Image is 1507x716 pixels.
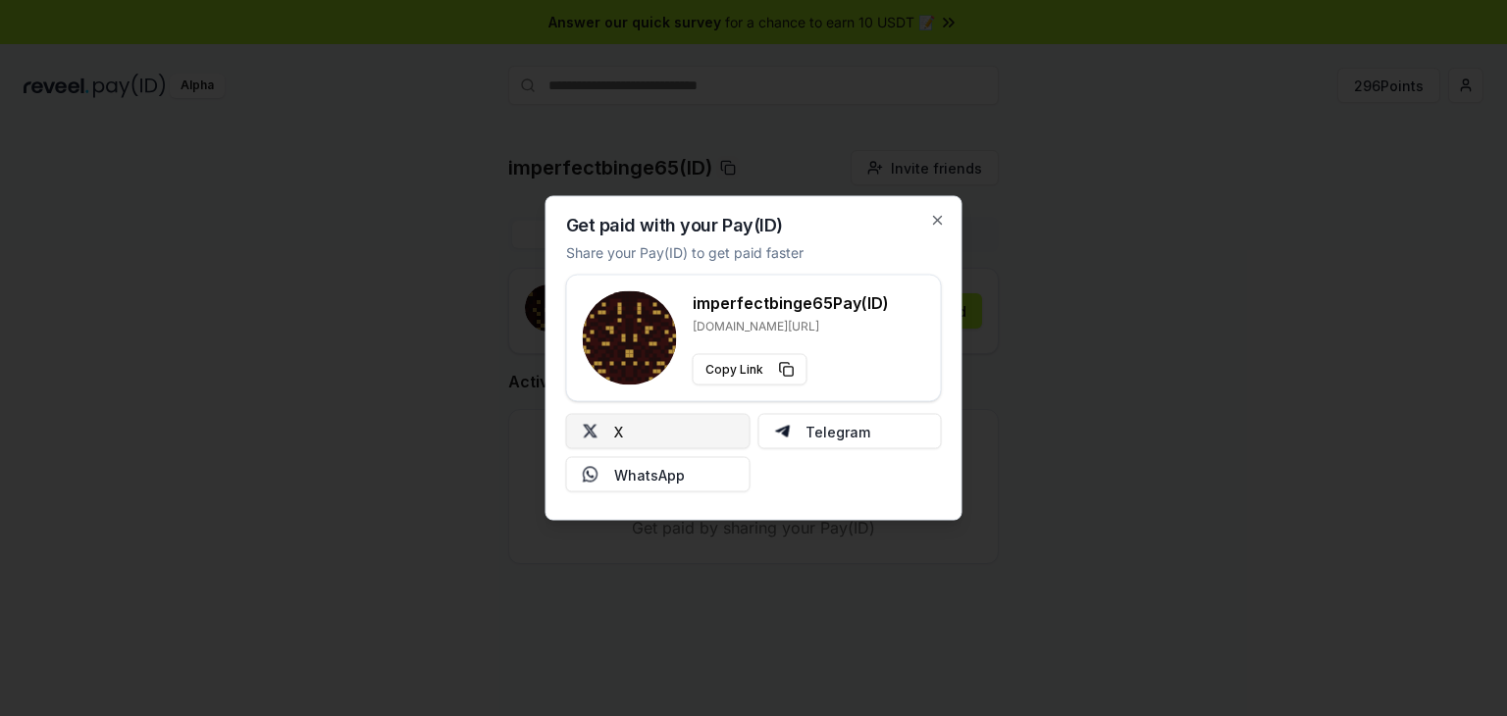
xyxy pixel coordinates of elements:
[583,424,598,439] img: X
[693,354,807,385] button: Copy Link
[693,291,889,315] h3: imperfectbinge65 Pay(ID)
[693,319,889,334] p: [DOMAIN_NAME][URL]
[774,424,790,439] img: Telegram
[566,414,751,449] button: X
[566,217,783,234] h2: Get paid with your Pay(ID)
[566,457,751,492] button: WhatsApp
[757,414,942,449] button: Telegram
[566,242,804,263] p: Share your Pay(ID) to get paid faster
[583,467,598,483] img: Whatsapp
